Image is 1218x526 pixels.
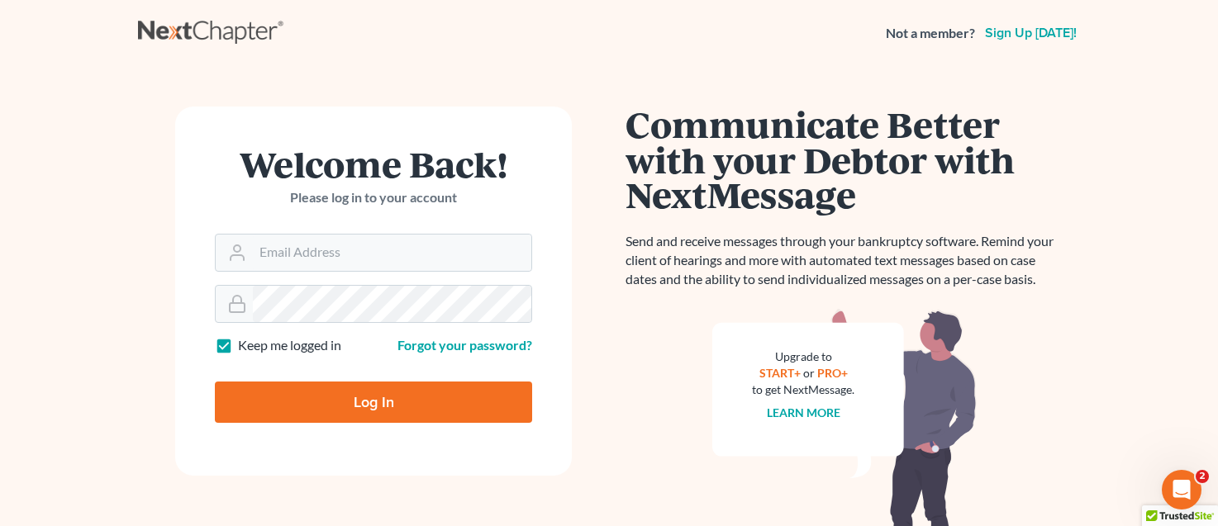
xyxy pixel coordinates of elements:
[767,405,840,419] a: Learn more
[397,337,532,353] a: Forgot your password?
[1162,470,1201,509] iframe: Intercom live chat
[626,232,1063,289] p: Send and receive messages through your bankruptcy software. Remind your client of hearings and mo...
[238,336,341,355] label: Keep me logged in
[982,26,1080,40] a: Sign up [DATE]!
[803,366,815,380] span: or
[759,366,801,380] a: START+
[1196,470,1209,483] span: 2
[215,146,532,182] h1: Welcome Back!
[626,107,1063,212] h1: Communicate Better with your Debtor with NextMessage
[215,381,532,423] input: Log In
[752,381,854,398] div: to get NextMessage.
[752,348,854,365] div: Upgrade to
[215,188,532,207] p: Please log in to your account
[253,235,531,271] input: Email Address
[817,366,848,380] a: PRO+
[886,24,975,43] strong: Not a member?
